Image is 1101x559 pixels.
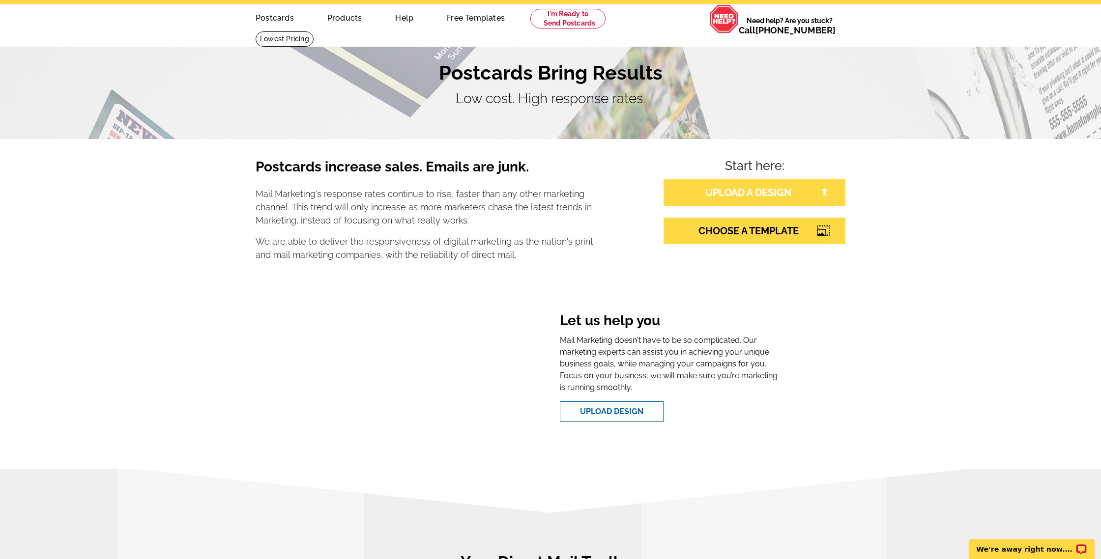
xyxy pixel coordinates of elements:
[560,335,780,393] p: Mail Marketing doesn't have to be so complicated. Our marketing experts can assist you in achievi...
[312,5,378,28] a: Products
[820,188,829,196] img: file-upload-white.png
[256,61,845,84] h1: Postcards Bring Results
[256,187,594,227] p: Mail Marketing's response rates continue to rise, faster than any other marketing channel. This t...
[739,25,836,35] span: Call
[560,401,664,422] a: Upload Design
[256,159,594,183] h3: Postcards increase sales. Emails are junk.
[963,528,1101,559] iframe: LiveChat chat widget
[755,25,836,35] a: [PHONE_NUMBER]
[431,5,521,28] a: Free Templates
[709,4,739,33] img: help
[240,5,310,28] a: Postcards
[322,305,530,430] iframe: Welcome To expresscopy
[664,159,845,175] h4: Start here:
[664,179,845,206] a: UPLOAD A DESIGN
[256,88,845,109] p: Low cost. High response rates.
[739,16,840,35] span: Need help? Are you stuck?
[379,5,429,28] a: Help
[560,312,780,331] h3: Let us help you
[664,218,845,244] a: CHOOSE A TEMPLATE
[256,235,594,261] p: We are able to deliver the responsiveness of digital marketing as the nation's print and mail mar...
